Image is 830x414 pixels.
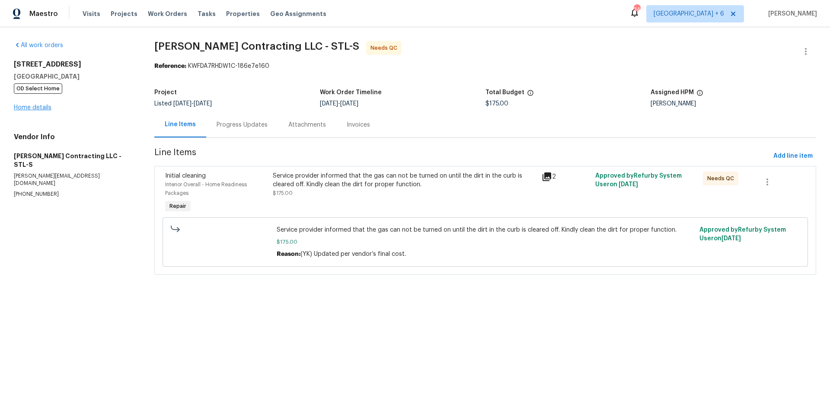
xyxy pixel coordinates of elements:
span: [DATE] [194,101,212,107]
span: Work Orders [148,10,187,18]
div: Attachments [288,121,326,129]
span: (YK) Updated per vendor’s final cost. [300,251,406,257]
span: Line Items [154,148,770,164]
div: Progress Updates [217,121,268,129]
span: The total cost of line items that have been proposed by Opendoor. This sum includes line items th... [527,89,534,101]
span: Visits [83,10,100,18]
span: [GEOGRAPHIC_DATA] + 6 [654,10,724,18]
div: 2 [542,172,590,182]
span: Needs QC [707,174,737,183]
span: Initial cleaning [165,173,206,179]
span: Needs QC [370,44,401,52]
button: Add line item [770,148,816,164]
a: All work orders [14,42,63,48]
span: Listed [154,101,212,107]
span: Tasks [198,11,216,17]
span: [PERSON_NAME] [765,10,817,18]
span: Approved by Refurby System User on [699,227,786,242]
span: Projects [111,10,137,18]
b: Reference: [154,63,186,69]
h2: [STREET_ADDRESS] [14,60,134,69]
span: The hpm assigned to this work order. [696,89,703,101]
span: - [320,101,358,107]
span: Geo Assignments [270,10,326,18]
span: Add line item [773,151,813,162]
div: Invoices [347,121,370,129]
span: Properties [226,10,260,18]
div: [PERSON_NAME] [651,101,816,107]
span: $175.00 [277,238,694,246]
span: Approved by Refurby System User on [595,173,682,188]
span: [DATE] [320,101,338,107]
div: KWFDA7RHDW1C-186e7e160 [154,62,816,70]
p: [PHONE_NUMBER] [14,191,134,198]
span: Service provider informed that the gas can not be turned on until the dirt in the curb is cleared... [277,226,694,234]
a: Home details [14,105,51,111]
div: 34 [634,5,640,14]
span: $175.00 [273,191,293,196]
h5: Project [154,89,177,96]
span: Reason: [277,251,300,257]
span: [DATE] [173,101,192,107]
span: OD Select Home [14,83,62,94]
span: $175.00 [485,101,508,107]
h5: Total Budget [485,89,524,96]
span: Repair [166,202,190,210]
span: [PERSON_NAME] Contracting LLC - STL-S [154,41,359,51]
h5: Work Order Timeline [320,89,382,96]
h5: [PERSON_NAME] Contracting LLC - STL-S [14,152,134,169]
span: - [173,101,212,107]
h5: Assigned HPM [651,89,694,96]
span: Interior Overall - Home Readiness Packages [165,182,247,196]
span: [DATE] [619,182,638,188]
p: [PERSON_NAME][EMAIL_ADDRESS][DOMAIN_NAME] [14,172,134,187]
span: [DATE] [721,236,741,242]
div: Line Items [165,120,196,129]
h5: [GEOGRAPHIC_DATA] [14,72,134,81]
h4: Vendor Info [14,133,134,141]
span: Maestro [29,10,58,18]
div: Service provider informed that the gas can not be turned on until the dirt in the curb is cleared... [273,172,536,189]
span: [DATE] [340,101,358,107]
